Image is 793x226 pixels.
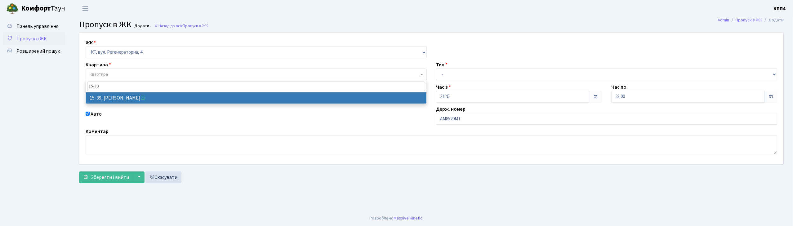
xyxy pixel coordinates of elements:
[370,215,424,222] div: Розроблено .
[436,83,451,91] label: Час з
[91,174,129,181] span: Зберегти і вийти
[86,39,96,47] label: ЖК
[21,3,65,14] span: Таун
[773,5,786,12] a: КПП4
[16,35,47,42] span: Пропуск в ЖК
[708,14,793,27] nav: breadcrumb
[3,45,65,57] a: Розширений пошук
[183,23,208,29] span: Пропуск в ЖК
[91,110,102,118] label: Авто
[79,18,131,31] span: Пропуск в ЖК
[436,105,466,113] label: Держ. номер
[90,71,108,78] span: Квартира
[79,171,133,183] button: Зберегти і вийти
[86,61,111,69] label: Квартира
[736,17,762,23] a: Пропуск в ЖК
[436,61,448,69] label: Тип
[394,215,423,221] a: Massive Kinetic
[436,113,777,125] input: АА1234АА
[78,3,93,14] button: Переключити навігацію
[16,48,60,55] span: Розширений пошук
[145,171,181,183] a: Скасувати
[611,83,626,91] label: Час по
[3,20,65,33] a: Панель управління
[16,23,58,30] span: Панель управління
[762,17,784,24] li: Додати
[154,23,208,29] a: Назад до всіхПропуск в ЖК
[3,33,65,45] a: Пропуск в ЖК
[133,24,151,29] small: Додати .
[86,128,109,135] label: Коментар
[6,2,19,15] img: logo.png
[718,17,729,23] a: Admin
[86,92,426,104] li: 15-39, [PERSON_NAME]
[21,3,51,13] b: Комфорт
